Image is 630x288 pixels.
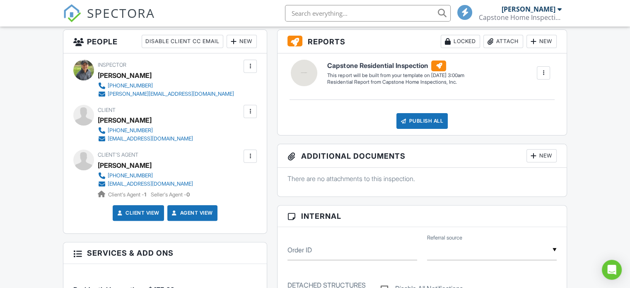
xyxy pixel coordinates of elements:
span: Client's Agent [98,152,138,158]
a: SPECTORA [63,11,155,29]
span: Client's Agent - [108,191,147,198]
a: Agent View [170,209,213,217]
strong: 0 [186,191,190,198]
span: SPECTORA [87,4,155,22]
a: [EMAIL_ADDRESS][DOMAIN_NAME] [98,135,193,143]
label: Referral source [427,234,462,242]
div: Residential Report from Capstone Home Inspections, Inc. [327,79,464,86]
a: [PHONE_NUMBER] [98,82,234,90]
span: Client [98,107,116,113]
div: New [526,35,557,48]
div: Capstone Home Inspections Inc. [479,13,562,22]
h3: Services & Add ons [63,242,267,264]
div: [PHONE_NUMBER] [108,127,153,134]
span: Seller's Agent - [151,191,190,198]
p: There are no attachments to this inspection. [287,174,557,183]
div: Locked [441,35,480,48]
div: [PERSON_NAME] [98,114,152,126]
div: Attach [483,35,523,48]
div: [EMAIL_ADDRESS][DOMAIN_NAME] [108,136,193,142]
strong: 1 [144,191,146,198]
h3: People [63,30,267,53]
div: [PERSON_NAME] [502,5,555,13]
div: New [227,35,257,48]
a: [PERSON_NAME] [98,159,152,172]
label: Order ID [287,245,312,254]
div: [EMAIL_ADDRESS][DOMAIN_NAME] [108,181,193,187]
h6: Capstone Residential Inspection [327,61,464,71]
h3: Additional Documents [278,144,567,168]
img: The Best Home Inspection Software - Spectora [63,4,81,22]
a: [PHONE_NUMBER] [98,126,193,135]
div: [PHONE_NUMBER] [108,82,153,89]
a: [EMAIL_ADDRESS][DOMAIN_NAME] [98,180,193,188]
a: [PHONE_NUMBER] [98,172,193,180]
h3: Reports [278,30,567,53]
h3: Internal [278,206,567,227]
div: This report will be built from your template on [DATE] 3:00am [327,72,464,79]
div: Disable Client CC Email [142,35,223,48]
span: Inspector [98,62,126,68]
div: New [526,149,557,162]
div: [PHONE_NUMBER] [108,172,153,179]
a: [PERSON_NAME][EMAIL_ADDRESS][DOMAIN_NAME] [98,90,234,98]
div: [PERSON_NAME] [98,69,152,82]
div: Publish All [396,113,448,129]
a: Client View [116,209,159,217]
div: Open Intercom Messenger [602,260,622,280]
div: [PERSON_NAME][EMAIL_ADDRESS][DOMAIN_NAME] [108,91,234,97]
input: Search everything... [285,5,451,22]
